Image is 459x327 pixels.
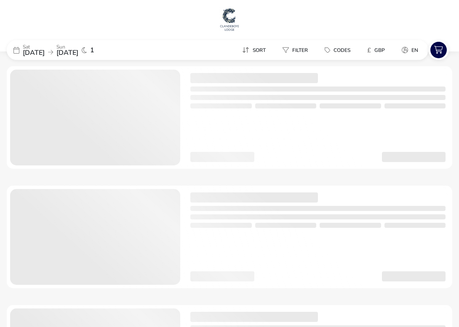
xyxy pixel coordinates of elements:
naf-pibe-menu-bar-item: £GBP [360,44,395,56]
span: en [411,47,418,54]
p: Sun [56,44,78,49]
button: Sort [235,44,272,56]
naf-pibe-menu-bar-item: Codes [318,44,360,56]
span: Codes [334,47,350,54]
button: £GBP [360,44,392,56]
span: [DATE] [23,48,45,57]
naf-pibe-menu-bar-item: en [395,44,428,56]
div: Sat[DATE]Sun[DATE]1 [7,40,133,60]
span: Sort [253,47,266,54]
button: en [395,44,425,56]
naf-pibe-menu-bar-item: Sort [235,44,276,56]
span: GBP [374,47,385,54]
button: Filter [276,44,315,56]
span: Filter [292,47,308,54]
i: £ [367,46,371,54]
naf-pibe-menu-bar-item: Filter [276,44,318,56]
button: Codes [318,44,357,56]
img: Main Website [219,7,240,32]
span: 1 [90,47,94,54]
p: Sat [23,44,45,49]
span: [DATE] [56,48,78,57]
